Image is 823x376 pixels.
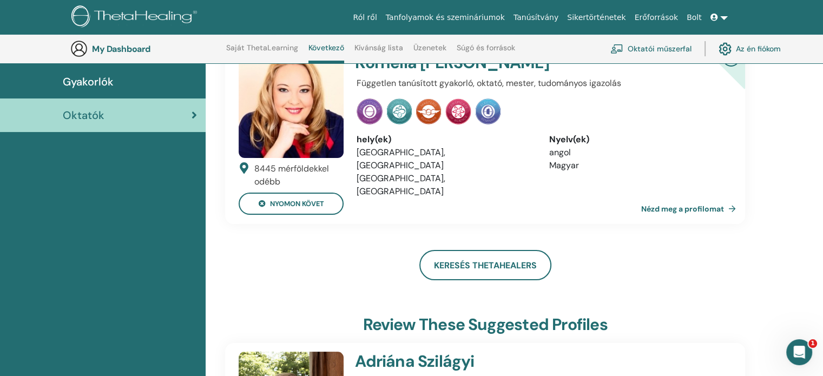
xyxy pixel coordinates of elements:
[419,250,551,280] a: Keresés ThetaHealers
[682,8,706,28] a: Bolt
[786,339,812,365] iframe: Intercom live chat
[457,43,515,61] a: Súgó és források
[413,43,446,61] a: Üzenetek
[610,44,623,54] img: chalkboard-teacher.svg
[719,39,732,58] img: cog.svg
[63,74,114,90] span: Gyakorlók
[354,43,403,61] a: Kívánság lista
[226,43,298,61] a: Saját ThetaLearning
[71,5,201,30] img: logo.png
[808,339,817,348] span: 1
[239,193,344,215] button: nyomon követ
[630,8,682,28] a: Erőforrások
[308,43,344,63] a: Következő
[549,146,725,159] li: angol
[357,146,532,172] li: [GEOGRAPHIC_DATA], [GEOGRAPHIC_DATA]
[509,8,563,28] a: Tanúsítvány
[563,8,630,28] a: Sikertörténetek
[381,8,509,28] a: Tanfolyamok és szemináriumok
[357,172,532,198] li: [GEOGRAPHIC_DATA], [GEOGRAPHIC_DATA]
[254,162,344,188] div: 8445 mérföldekkel odébb
[349,8,381,28] a: Ról ről
[355,352,662,371] h4: Adriána Szilágyi
[719,37,781,61] a: Az én fiókom
[641,198,740,220] a: Nézd meg a profilomat
[92,44,200,54] h3: My Dashboard
[70,40,88,57] img: generic-user-icon.jpg
[549,159,725,172] li: Magyar
[239,53,344,158] img: default.jpg
[610,37,692,61] a: Oktatói műszerfal
[355,53,662,72] h4: Kornelia [PERSON_NAME]
[357,77,725,90] p: Független tanúsított gyakorló, oktató, mester, tudományos igazolás
[549,133,725,146] div: Nyelv(ek)
[363,315,608,334] h3: Review these suggested profiles
[357,133,532,146] div: hely(ek)
[63,107,104,123] span: Oktatók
